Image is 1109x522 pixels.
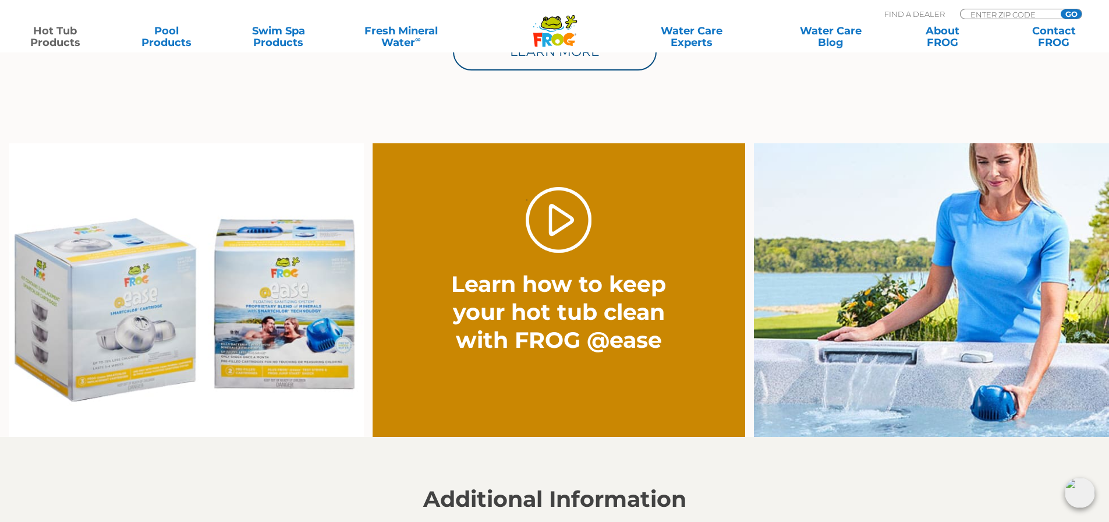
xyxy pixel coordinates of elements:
img: Ease Packaging [9,143,364,438]
a: ContactFROG [1011,25,1097,48]
img: fpo-flippin-frog-2 [754,143,1109,438]
sup: ∞ [415,34,421,44]
p: Find A Dealer [884,9,945,19]
a: Water CareBlog [787,25,874,48]
input: GO [1061,9,1082,19]
h2: Additional Information [197,486,913,512]
a: Fresh MineralWater∞ [346,25,455,48]
a: Water CareExperts [621,25,762,48]
a: PoolProducts [123,25,210,48]
input: Zip Code Form [969,9,1048,19]
h2: Learn how to keep your hot tub clean with FROG @ease [428,270,689,354]
a: Play Video [526,187,591,253]
a: Swim SpaProducts [235,25,322,48]
img: openIcon [1065,478,1095,508]
a: Hot TubProducts [12,25,98,48]
a: AboutFROG [899,25,986,48]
